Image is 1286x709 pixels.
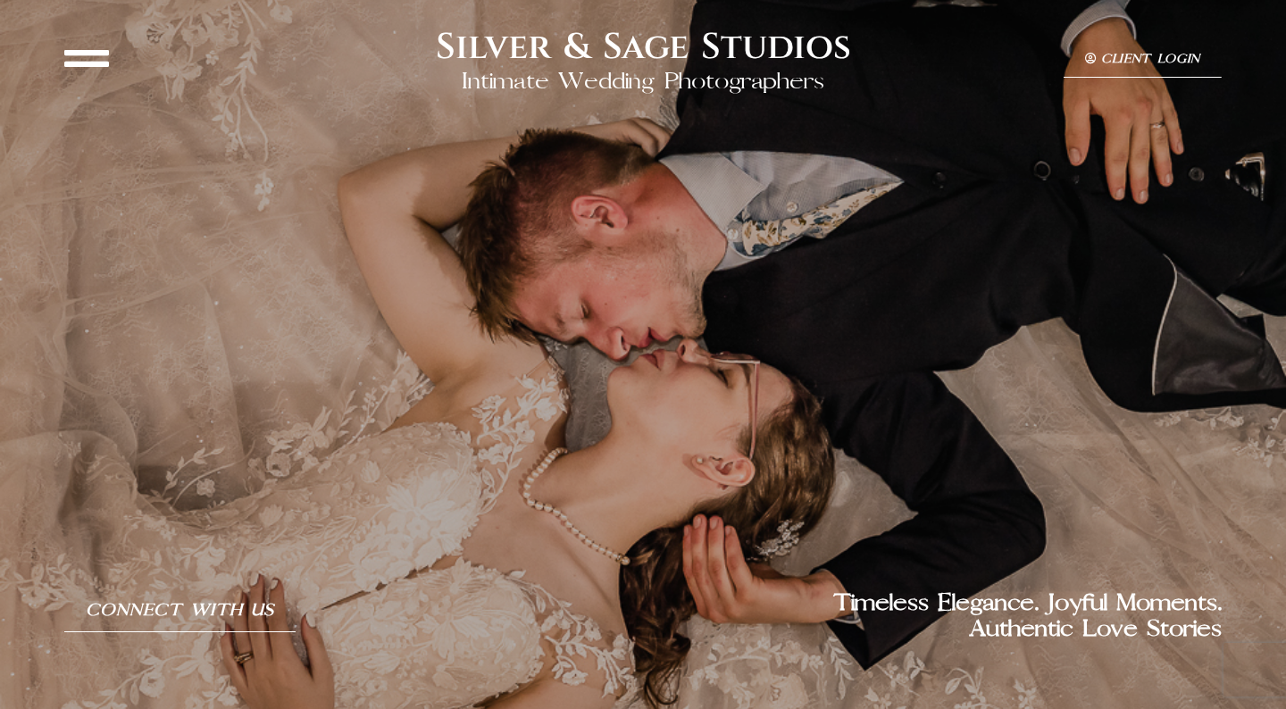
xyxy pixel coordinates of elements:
[86,601,274,620] span: Connect With Us
[1101,53,1200,66] span: Client Login
[1064,42,1222,78] a: Client Login
[436,26,851,69] h2: Silver & Sage Studios
[64,590,296,631] a: Connect With Us
[462,69,824,95] h2: Intimate Wedding Photographers
[643,590,1222,642] h2: Timeless Elegance. Joyful Moments. Authentic Love Stories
